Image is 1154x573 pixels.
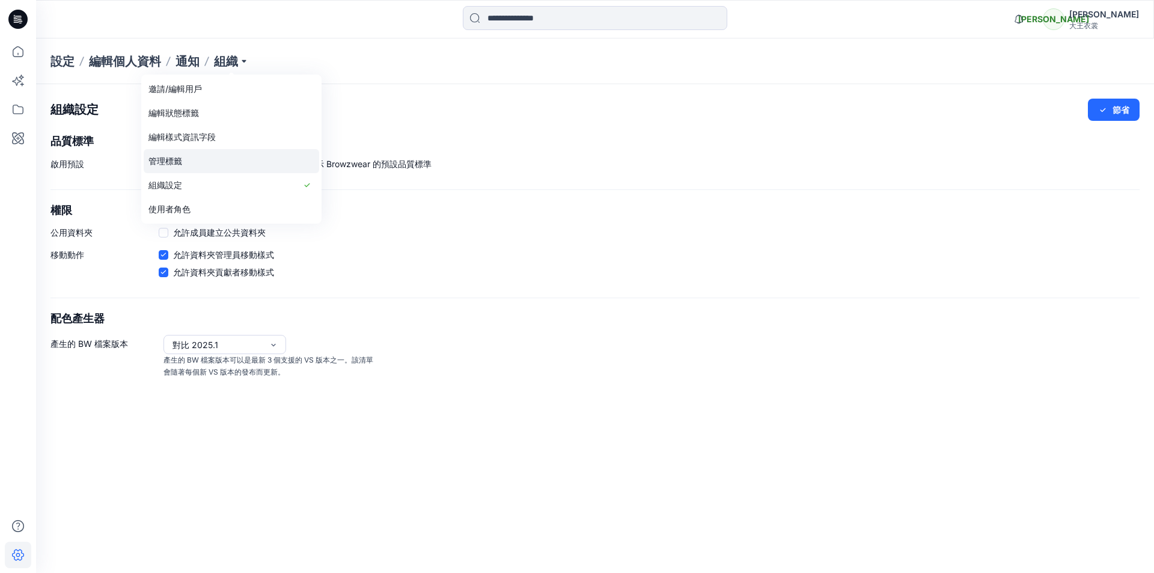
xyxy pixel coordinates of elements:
font: 邀請/編輯用戶 [148,84,202,94]
font: 通知 [176,54,200,69]
button: 節省 [1088,99,1140,121]
font: 組織設定 [148,180,182,190]
font: 大王衣裳 [1069,21,1098,30]
font: 權限 [50,204,72,216]
font: 編輯狀態標籤 [148,108,199,118]
font: 移動動作 [50,250,84,260]
a: 使用者角色 [144,197,319,221]
a: 邀請/編輯用戶 [144,77,319,101]
font: 組織設定 [50,102,99,117]
a: 編輯個人資料 [89,53,161,70]
font: 使用者角色 [148,204,191,214]
font: 節省 [1113,105,1129,115]
font: 設定 [50,54,75,69]
font: 產生的 BW 檔案版本 [50,339,128,349]
font: 允許成員建立公共資料夾 [173,227,266,237]
a: 組織設定 [144,173,319,197]
font: 允許資料夾貢獻者移動樣式 [173,267,274,277]
font: 對比 2025.1 [172,340,218,350]
font: 配色產生器 [50,312,105,325]
font: 管理標籤 [148,156,182,166]
font: 允許資料夾管理員移動樣式 [173,250,274,260]
font: 公用資料夾 [50,227,93,237]
a: 通知 [176,53,200,70]
font: [PERSON_NAME] [1069,9,1139,19]
font: 編輯個人資料 [89,54,161,69]
font: 編輯樣式資訊字段 [148,132,216,142]
font: 產生的 BW 檔案版本可以是最新 3 個支援的 VS 版本之一。該清單會隨著每個新 VS 版本的發布而更新。 [163,355,373,377]
a: 管理標籤 [144,149,319,173]
font: 品質標準 [50,135,94,147]
a: 編輯樣式資訊字段 [144,125,319,149]
a: 編輯狀態標籤 [144,101,319,125]
font: 啟用預設 [50,159,84,169]
font: [PERSON_NAME] [1018,14,1089,24]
